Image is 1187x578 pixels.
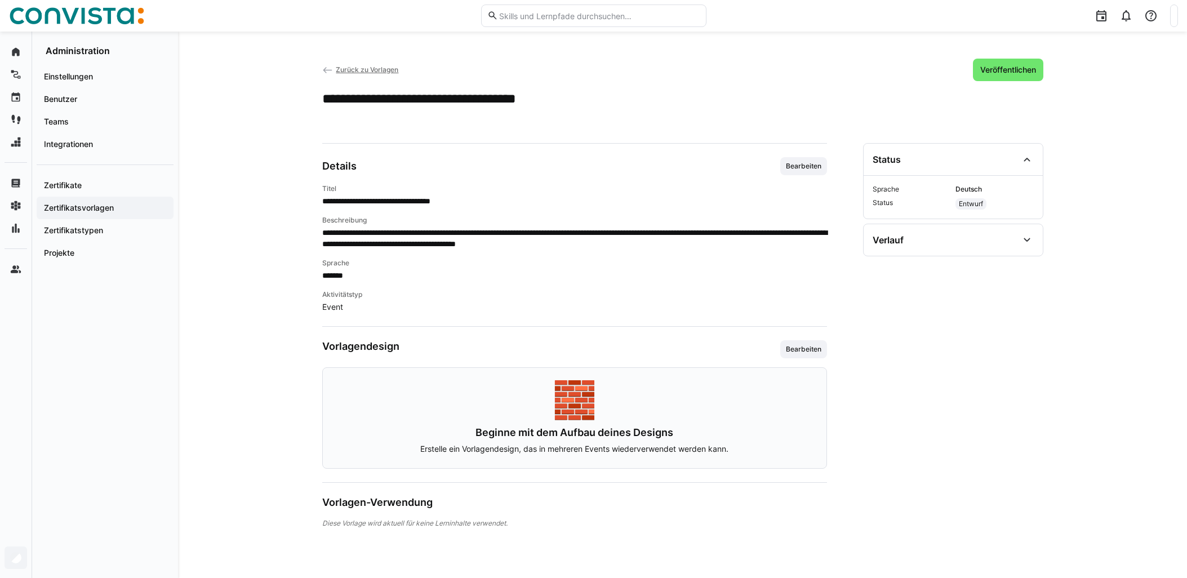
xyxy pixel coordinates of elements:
[322,301,827,313] span: Event
[322,496,433,509] h3: Vorlagen-Verwendung
[873,154,901,165] div: Status
[780,157,827,175] button: Bearbeiten
[322,290,827,299] p: Aktivitätstyp
[322,184,827,193] p: Titel
[873,185,951,194] span: Sprache
[322,259,827,268] h4: Sprache
[336,381,813,417] div: 🧱
[873,198,951,210] span: Status
[322,65,399,74] a: Zurück zu Vorlagen
[873,234,904,246] div: Verlauf
[959,199,983,208] span: Entwurf
[785,345,823,354] span: Bearbeiten
[955,185,1034,194] span: Deutsch
[979,64,1038,75] span: Veröffentlichen
[973,59,1043,81] button: Veröffentlichen
[498,11,700,21] input: Skills und Lernpfade durchsuchen…
[322,160,357,172] h3: Details
[336,443,813,455] p: Erstelle ein Vorlagendesign, das in mehreren Events wiederverwendet werden kann.
[322,340,399,358] h3: Vorlagendesign
[336,426,813,439] h3: Beginne mit dem Aufbau deines Designs
[322,518,827,529] span: Diese Vorlage wird aktuell für keine Lerninhalte verwendet.
[780,340,827,358] button: Bearbeiten
[322,216,827,225] h4: Beschreibung
[336,65,398,74] span: Zurück zu Vorlagen
[785,162,823,171] span: Bearbeiten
